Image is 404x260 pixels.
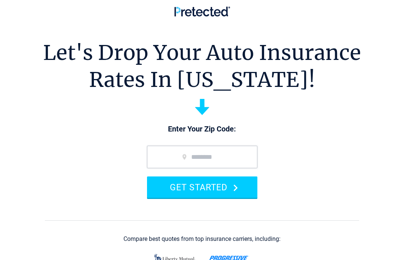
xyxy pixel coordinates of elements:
h1: Let's Drop Your Auto Insurance Rates In [US_STATE]! [43,39,361,93]
button: GET STARTED [147,176,257,198]
input: zip code [147,146,257,168]
div: Compare best quotes from top insurance carriers, including: [123,236,281,242]
p: Enter Your Zip Code: [140,124,265,134]
img: Pretected Logo [174,6,230,16]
